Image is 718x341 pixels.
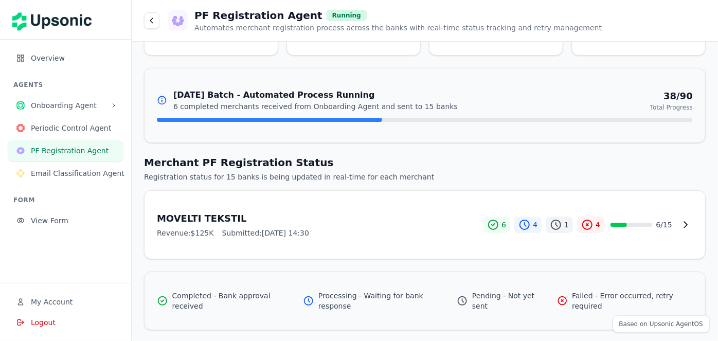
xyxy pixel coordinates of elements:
[31,100,106,111] span: Onboarding Agent
[501,220,506,230] span: 6
[8,124,123,134] a: Periodic Control AgentPeriodic Control Agent
[16,101,25,110] img: Onboarding Agent
[222,228,310,238] span: Submitted: [DATE] 14:30
[13,81,123,89] h3: AGENTS
[31,123,115,133] span: Periodic Control Agent
[8,292,123,312] button: My Account
[31,146,115,156] span: PF Registration Agent
[31,53,115,63] span: Overview
[8,170,123,180] a: Email Classification AgentEmail Classification Agent
[194,8,322,23] h1: PF Registration Agent
[13,196,123,204] h3: FORM
[8,217,123,227] a: View Form
[194,23,602,33] p: Automates merchant registration process across the banks with real-time status tracking and retry...
[8,147,123,157] a: PF Registration AgentPF Registration Agent
[31,168,124,178] span: Email Classification Agent
[650,103,693,112] div: Total Progress
[8,312,123,333] button: Logout
[8,118,123,138] button: Periodic Control Agent
[533,220,537,230] span: 4
[656,220,672,230] span: 6 / 15
[173,101,458,112] p: 6 completed merchants received from Onboarding Agent and sent to 15 banks
[144,155,706,170] h2: Merchant PF Registration Status
[16,124,25,132] img: Periodic Control Agent
[650,89,693,103] div: 38/90
[572,291,693,311] span: Failed - Error occurred, retry required
[172,291,291,311] span: Completed - Bank approval received
[16,147,25,155] img: PF Registration Agent
[173,89,458,101] h3: [DATE] Batch - Automated Process Running
[157,211,483,226] h3: MOVELTI TEKSTIL
[31,317,56,328] span: Logout
[12,5,99,34] img: Upsonic
[144,172,706,182] p: Registration status for 15 banks is being updated in real-time for each merchant
[157,228,214,238] span: Revenue: $125K
[31,297,73,307] span: My Account
[16,169,25,177] img: Email Classification Agent
[31,216,115,226] span: View Form
[8,163,123,184] button: Email Classification Agent
[327,10,367,21] div: Running
[318,291,444,311] span: Processing - Waiting for bank response
[564,220,569,230] span: 1
[8,140,123,161] button: PF Registration Agent
[8,95,123,116] button: Onboarding Agent
[596,220,600,230] span: 4
[8,48,123,68] button: Overview
[8,55,123,64] a: Overview
[8,210,123,231] button: View Form
[8,298,123,308] a: My Account
[472,291,545,311] span: Pending - Not yet sent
